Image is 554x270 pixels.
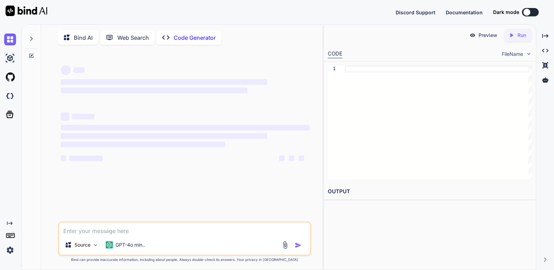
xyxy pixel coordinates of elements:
[69,156,103,161] span: ‌
[4,52,16,64] img: ai-studio
[281,241,289,249] img: attachment
[117,33,149,42] p: Web Search
[61,133,267,139] span: ‌
[61,65,71,75] span: ‌
[478,32,497,39] p: Preview
[61,112,69,121] span: ‌
[446,9,483,15] span: Documentation
[58,257,311,262] p: Bind can provide inaccurate information, including about people. Always double-check its answers....
[106,241,113,248] img: GPT-4o mini
[61,88,247,93] span: ‌
[73,67,85,73] span: ‌
[328,66,336,72] div: 1
[93,242,98,248] img: Pick Models
[4,244,16,256] img: settings
[324,183,536,200] h2: OUTPUT
[61,125,310,130] span: ‌
[469,32,476,38] img: preview
[72,114,94,119] span: ‌
[396,9,435,15] span: Discord Support
[299,156,304,161] span: ‌
[295,242,302,249] img: icon
[328,50,342,58] div: CODE
[61,156,66,161] span: ‌
[4,33,16,45] img: chat
[526,51,532,57] img: chevron down
[74,241,90,248] p: Source
[279,156,285,161] span: ‌
[61,79,267,85] span: ‌
[4,90,16,102] img: darkCloudIdeIcon
[493,9,519,16] span: Dark mode
[116,241,145,248] p: GPT-4o min..
[74,33,93,42] p: Bind AI
[289,156,294,161] span: ‌
[174,33,216,42] p: Code Generator
[396,9,435,16] button: Discord Support
[61,142,225,147] span: ‌
[502,51,523,58] span: FileName
[6,6,47,16] img: Bind AI
[446,9,483,16] button: Documentation
[4,71,16,83] img: githubLight
[517,32,526,39] p: Run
